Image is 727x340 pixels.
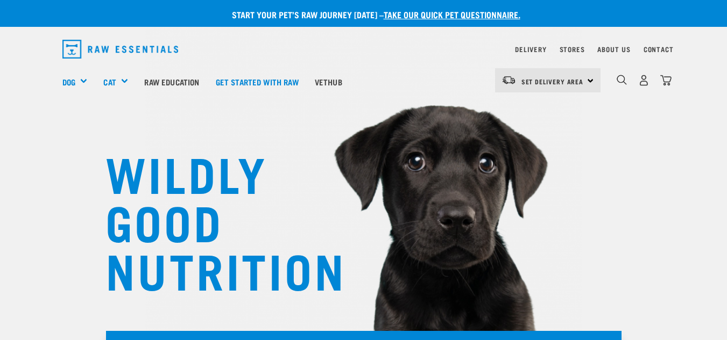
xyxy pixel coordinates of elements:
a: Cat [103,76,116,88]
a: Delivery [515,47,546,51]
img: home-icon@2x.png [660,75,672,86]
img: Raw Essentials Logo [62,40,179,59]
a: Vethub [307,60,350,103]
a: Stores [560,47,585,51]
a: take our quick pet questionnaire. [384,12,520,17]
img: user.png [638,75,650,86]
a: About Us [597,47,630,51]
a: Get started with Raw [208,60,307,103]
a: Raw Education [136,60,207,103]
a: Dog [62,76,75,88]
h1: WILDLY GOOD NUTRITION [105,148,321,293]
nav: dropdown navigation [54,35,674,63]
a: Contact [644,47,674,51]
img: home-icon-1@2x.png [617,75,627,85]
span: Set Delivery Area [521,79,584,83]
img: van-moving.png [502,75,516,85]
